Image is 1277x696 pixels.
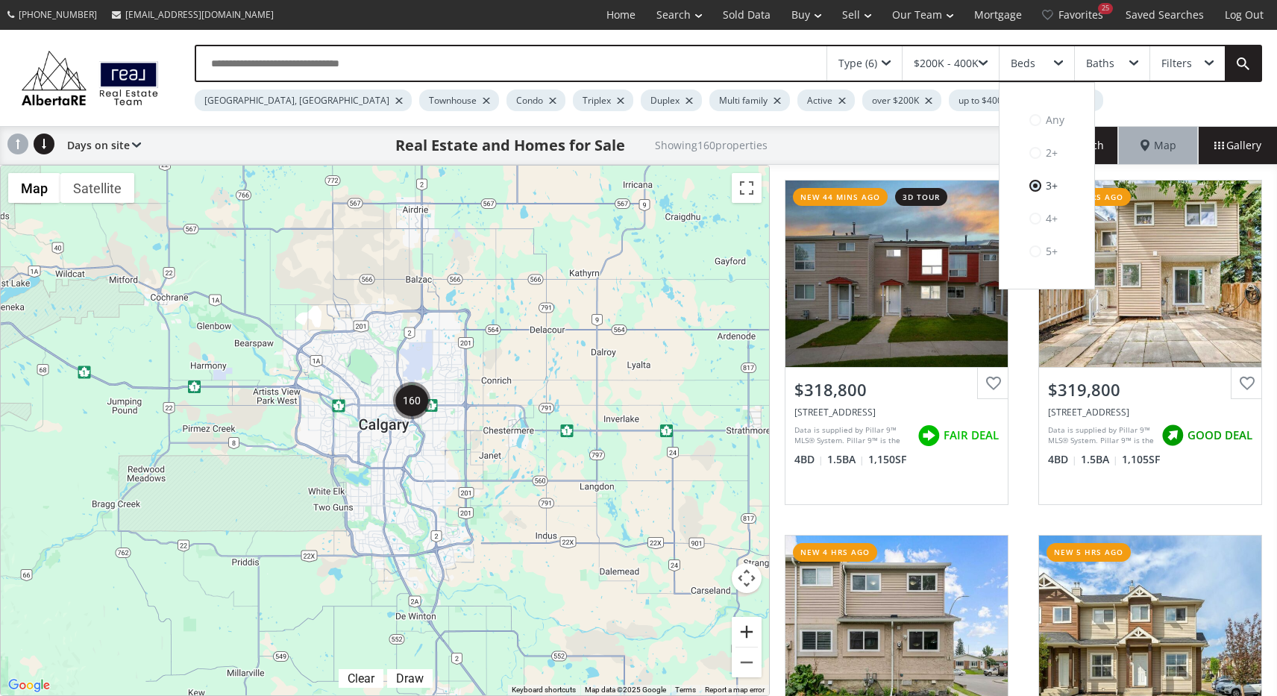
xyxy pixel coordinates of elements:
[4,676,54,695] a: Open this area in Google Maps (opens a new window)
[827,452,865,467] span: 1.5 BA
[732,617,762,647] button: Zoom in
[641,90,702,111] div: Duplex
[1081,452,1118,467] span: 1.5 BA
[794,424,910,447] div: Data is supplied by Pillar 9™ MLS® System. Pillar 9™ is the owner of the copyright in its MLS® Sy...
[1048,424,1154,447] div: Data is supplied by Pillar 9™ MLS® System. Pillar 9™ is the owner of the copyright in its MLS® Sy...
[1122,452,1160,467] span: 1,105 SF
[344,671,378,686] div: Clear
[573,90,633,111] div: Triplex
[1161,58,1192,69] div: Filters
[60,127,141,164] div: Days on site
[15,47,165,110] img: Logo
[419,90,499,111] div: Townhouse
[794,452,823,467] span: 4 BD
[705,686,765,694] a: Report a map error
[1214,138,1261,153] span: Gallery
[1011,58,1035,69] div: Beds
[387,671,433,686] div: Click to draw.
[60,173,134,203] button: Show satellite imagery
[506,90,565,111] div: Condo
[797,90,855,111] div: Active
[393,382,430,419] div: 160
[1158,421,1187,451] img: rating icon
[1014,173,1079,198] label: 3+
[732,563,762,593] button: Map camera controls
[732,648,762,677] button: Zoom out
[914,58,979,69] div: $200K - 400K
[1198,127,1277,164] div: Gallery
[655,139,768,151] h2: Showing 160 properties
[770,165,1023,520] a: new 44 mins ago3d tour$318,800[STREET_ADDRESS]Data is supplied by Pillar 9™ MLS® System. Pillar 9...
[1048,378,1252,401] div: $319,800
[1023,165,1277,520] a: new 2 hrs ago$319,800[STREET_ADDRESS]Data is supplied by Pillar 9™ MLS® System. Pillar 9™ is the ...
[1014,140,1079,166] label: 2+
[339,671,383,686] div: Click to clear.
[392,671,427,686] div: Draw
[794,378,999,401] div: $318,800
[395,135,625,156] h1: Real Estate and Homes for Sale
[512,685,576,695] button: Keyboard shortcuts
[1086,58,1114,69] div: Baths
[19,8,97,21] span: [PHONE_NUMBER]
[838,58,877,69] div: Type (6)
[709,90,790,111] div: Multi family
[944,427,999,443] span: FAIR DEAL
[1098,3,1113,14] div: 25
[862,90,941,111] div: over $200K
[1014,107,1079,133] label: Any
[104,1,281,28] a: [EMAIL_ADDRESS][DOMAIN_NAME]
[4,676,54,695] img: Google
[125,8,274,21] span: [EMAIL_ADDRESS][DOMAIN_NAME]
[675,686,696,694] a: Terms
[949,90,1030,111] div: up to $400K
[195,90,412,111] div: [GEOGRAPHIC_DATA], [GEOGRAPHIC_DATA]
[914,421,944,451] img: rating icon
[1014,206,1079,231] label: 4+
[794,406,999,418] div: 5425 Pensacola Crescent SE #36, Calgary, AB T2A 2G7
[8,173,60,203] button: Show street map
[1014,239,1079,264] label: 5+
[1048,406,1252,418] div: 5520 1 Avenue SE #65, Calgary, AB T2A 5Z7
[1140,138,1176,153] span: Map
[1048,452,1077,467] span: 4 BD
[1119,127,1198,164] div: Map
[868,452,906,467] span: 1,150 SF
[585,686,666,694] span: Map data ©2025 Google
[732,173,762,203] button: Toggle fullscreen view
[1187,427,1252,443] span: GOOD DEAL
